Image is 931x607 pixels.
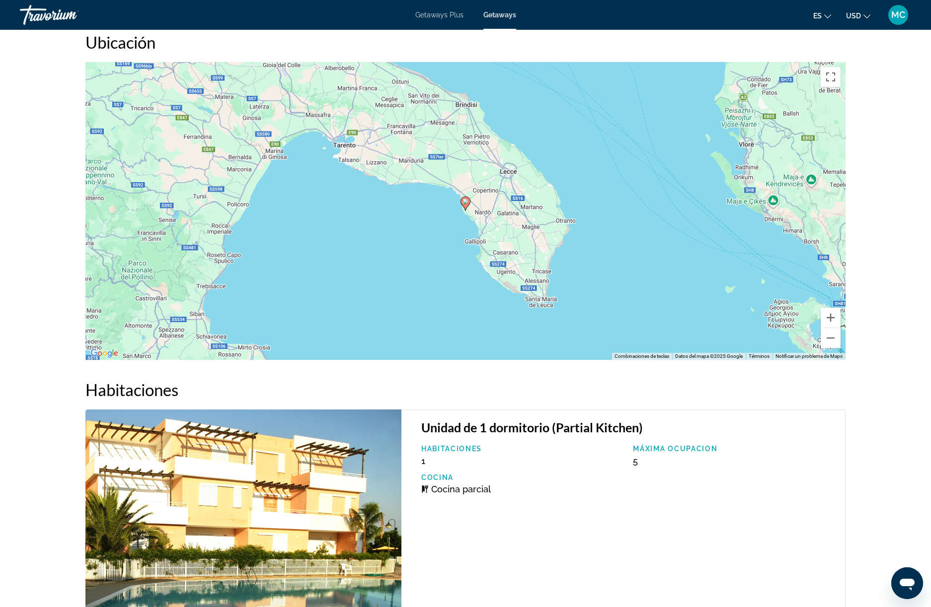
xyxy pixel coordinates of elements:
a: Getaways [483,11,516,19]
button: Ampliar [821,308,841,328]
iframe: Botón para iniciar la ventana de mensajería [891,567,923,599]
button: Combinaciones de teclas [615,353,669,360]
a: Getaways Plus [415,11,464,19]
a: Notificar un problema de Maps [776,353,843,359]
span: es [813,12,822,20]
h2: Habitaciones [85,380,846,400]
a: Travorium [20,2,119,28]
span: Datos del mapa ©2025 Google [675,353,743,359]
h3: Unidad de 1 dormitorio (Partial Kitchen) [421,420,835,435]
span: USD [846,12,861,20]
p: Habitaciones [421,445,623,453]
p: Máxima ocupacion [633,445,835,453]
a: Términos (se abre en una nueva pestaña) [749,353,770,359]
p: Cocina [421,473,623,481]
h2: Ubicación [85,32,846,52]
span: 1 [421,456,425,466]
button: Cambiar a la vista en pantalla completa [821,67,841,87]
button: Change currency [846,8,870,23]
span: 5 [633,456,638,466]
span: Cocina parcial [431,484,491,494]
a: Abre esta zona en Google Maps (se abre en una nueva ventana) [88,347,121,360]
button: User Menu [885,4,911,25]
button: Change language [813,8,831,23]
img: Google [88,347,121,360]
button: Reducir [821,328,841,348]
span: MC [891,10,905,20]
